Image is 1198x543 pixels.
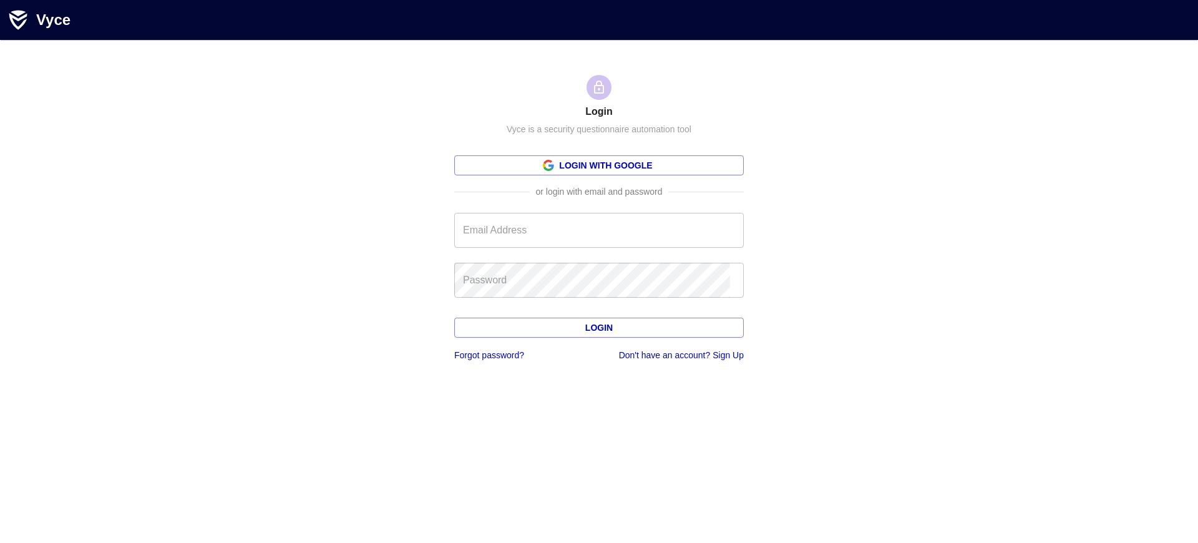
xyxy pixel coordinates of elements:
button: Login [454,318,744,338]
p: or login with email and password [535,185,662,198]
a: Don't have an account? Sign Up [619,350,744,360]
div: Vyce [36,11,71,29]
a: Forgot password? [454,350,524,360]
p: Vyce is a security questionnaire automation tool [507,123,691,135]
h1: Login [585,105,613,118]
a: Login with Google [454,155,744,175]
a: Vyce [2,4,71,36]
